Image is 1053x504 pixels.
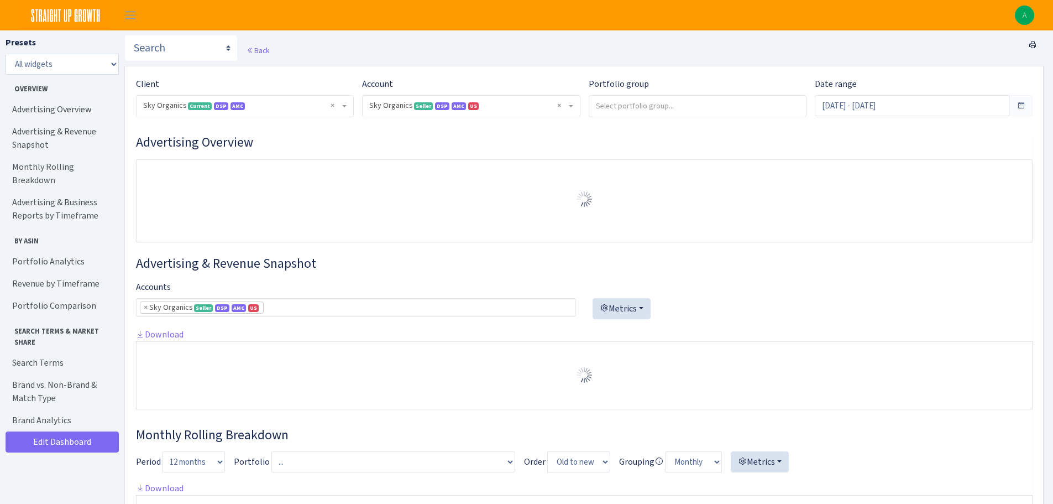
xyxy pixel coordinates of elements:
span: By ASIN [6,231,116,246]
a: Download [136,482,184,494]
h3: Widget #1 [136,134,1033,150]
span: US [248,304,259,312]
button: Metrics [593,298,651,319]
a: Brand vs. Non-Brand & Match Type [6,374,116,409]
span: DSP [435,102,449,110]
label: Account [362,77,393,91]
label: Client [136,77,159,91]
a: Download [136,329,184,340]
label: Grouping [619,455,663,469]
span: US [468,102,479,110]
span: DSP [215,304,229,312]
span: Sky Organics <span class="badge badge-success">Current</span><span class="badge badge-primary">DS... [143,100,340,111]
span: Remove all items [331,100,334,111]
i: Avg. daily only for these metrics:<br> Sessions<br> Units<br> Revenue<br> Spend<br> Sales<br> Cli... [654,457,663,466]
button: Metrics [731,451,789,472]
button: Toggle navigation [117,6,144,24]
a: Portfolio Analytics [6,251,116,273]
img: Preloader [575,190,593,208]
span: Amazon Marketing Cloud [232,304,246,312]
label: Portfolio group [589,77,649,91]
a: Edit Dashboard [6,432,119,453]
span: Sky Organics <span class="badge badge-success">Seller</span><span class="badge badge-primary">DSP... [363,96,579,117]
h3: Widget #2 [136,256,1033,272]
span: AMC [230,102,245,110]
a: Advertising & Business Reports by Timeframe [6,191,116,227]
a: Back [247,45,269,55]
label: Order [524,455,546,469]
h3: Widget #38 [136,427,1033,443]
span: × [144,302,148,313]
label: Portfolio [234,455,270,469]
span: Overview [6,79,116,94]
span: Search Terms & Market Share [6,321,116,347]
span: Remove all items [557,100,561,111]
a: Revenue by Timeframe [6,273,116,295]
label: Date range [815,77,857,91]
a: Advertising Overview [6,98,116,121]
span: Current [188,102,212,110]
span: Seller [414,102,433,110]
li: Sky Organics <span class="badge badge-success">Seller</span><span class="badge badge-primary">DSP... [140,302,264,314]
span: Sky Organics <span class="badge badge-success">Seller</span><span class="badge badge-primary">DSP... [369,100,566,111]
span: Amazon Marketing Cloud [452,102,466,110]
img: Preloader [575,366,593,384]
label: Presets [6,36,36,49]
span: Sky Organics <span class="badge badge-success">Current</span><span class="badge badge-primary">DS... [137,96,353,117]
span: DSP [214,102,228,110]
a: Advertising & Revenue Snapshot [6,121,116,156]
a: Monthly Rolling Breakdown [6,156,116,191]
a: A [1015,6,1034,25]
label: Accounts [136,280,171,294]
span: Seller [194,304,213,312]
a: Brand Analytics [6,409,116,432]
a: Search Terms [6,352,116,374]
img: Angela Sun [1015,6,1034,25]
a: Portfolio Comparison [6,295,116,317]
label: Period [136,455,161,469]
input: Select portfolio group... [589,96,806,116]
